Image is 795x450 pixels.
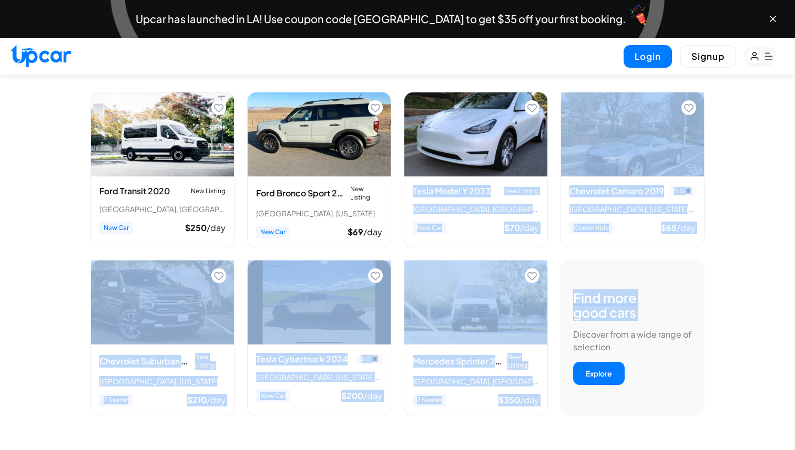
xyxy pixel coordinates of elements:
[413,185,491,197] h3: Tesla Model Y 2023
[256,372,382,382] div: [GEOGRAPHIC_DATA], [US_STATE] • 2 trips
[11,45,71,67] img: Upcar Logo
[99,376,226,386] div: [GEOGRAPHIC_DATA], [US_STATE]
[99,204,226,214] div: [GEOGRAPHIC_DATA], [GEOGRAPHIC_DATA]
[91,92,234,176] img: Ford Transit 2020
[99,394,132,406] span: 7 Seater
[404,92,547,176] img: Tesla Model Y 2023
[573,290,636,320] h3: Find more good cars
[498,394,520,405] span: $ 350
[187,394,207,405] span: $ 210
[363,226,382,237] span: /day
[211,268,226,283] button: Add to favorites
[573,362,625,385] button: Explore
[368,268,383,283] button: Add to favorites
[99,222,133,234] span: New Car
[569,185,664,197] h3: Chevrolet Camaro 2019
[372,355,378,362] img: star
[685,187,691,194] img: star
[525,100,539,115] button: Add to favorites
[768,14,778,24] button: Close banner
[91,260,234,344] img: Chevrolet Suburban 2022
[404,260,548,415] div: View details for Mercedes Sprinter 2025
[136,14,626,24] span: Upcar has launched in LA! Use coupon code [GEOGRAPHIC_DATA] to get $35 off your first booking.
[504,222,520,233] span: $ 70
[99,355,191,368] h3: Chevrolet Suburban 2022
[256,390,290,402] span: New Car
[404,92,548,247] div: View details for Tesla Model Y 2023
[248,92,391,176] img: Ford Bronco Sport 2023
[661,222,677,233] span: $ 65
[195,353,226,370] span: New Listing
[413,222,446,234] span: New Car
[404,260,547,344] img: Mercedes Sprinter 2025
[525,268,539,283] button: Add to favorites
[185,222,207,233] span: $ 250
[363,390,382,401] span: /day
[247,260,391,415] div: View details for Tesla Cybertruck 2024
[670,186,696,196] div: 5.0
[507,353,539,370] span: New Listing
[520,222,539,233] span: /day
[356,354,382,364] div: 5.0
[680,45,736,68] button: Signup
[256,226,290,238] span: New Car
[569,204,696,214] div: [GEOGRAPHIC_DATA], [US_STATE] • 2 trips
[681,100,696,115] button: Add to favorites
[256,187,346,200] h3: Ford Bronco Sport 2023
[191,187,226,195] span: New Listing
[569,222,613,234] span: Convertible
[90,92,235,247] div: View details for Ford Transit 2020
[207,222,226,233] span: /day
[211,100,226,115] button: Add to favorites
[413,355,503,368] h3: Mercedes Sprinter 2025
[368,100,383,115] button: Add to favorites
[256,208,382,218] div: [GEOGRAPHIC_DATA], [US_STATE]
[256,353,348,365] h3: Tesla Cybertruck 2024
[99,185,170,197] h3: Ford Transit 2020
[573,328,692,353] p: Discover from a wide range of selection
[248,260,391,344] img: Tesla Cybertruck 2024
[561,92,704,176] img: Chevrolet Camaro 2019
[413,204,539,214] div: [GEOGRAPHIC_DATA], [GEOGRAPHIC_DATA]
[624,45,672,68] button: Login
[520,394,539,405] span: /day
[350,185,382,202] span: New Listing
[560,92,705,247] div: View details for Chevrolet Camaro 2019
[90,260,235,415] div: View details for Chevrolet Suburban 2022
[207,394,226,405] span: /day
[677,222,696,233] span: /day
[341,390,363,401] span: $ 200
[348,226,363,237] span: $ 69
[247,92,391,247] div: View details for Ford Bronco Sport 2023
[504,187,539,195] span: New Listing
[413,394,446,406] span: 7 Seater
[413,376,539,386] div: [GEOGRAPHIC_DATA], [GEOGRAPHIC_DATA]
